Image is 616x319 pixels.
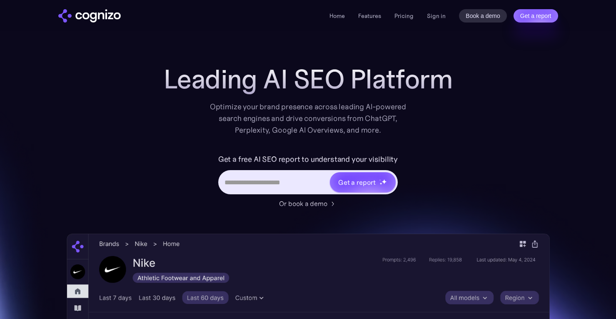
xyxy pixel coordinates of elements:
a: Sign in [427,11,446,21]
a: Features [358,12,381,20]
a: Get a reportstarstarstar [329,171,397,193]
img: star [382,179,387,184]
a: Pricing [394,12,414,20]
img: star [379,179,381,181]
div: Or book a demo [279,198,327,208]
a: Home [329,12,345,20]
a: Or book a demo [279,198,337,208]
div: Get a report [338,177,376,187]
a: Book a demo [459,9,507,23]
form: Hero URL Input Form [218,153,398,194]
img: cognizo logo [58,9,121,23]
a: Get a report [514,9,558,23]
img: star [379,182,382,185]
a: home [58,9,121,23]
label: Get a free AI SEO report to understand your visibility [218,153,398,166]
h1: Leading AI SEO Platform [164,64,453,94]
div: Optimize your brand presence across leading AI-powered search engines and drive conversions from ... [206,101,411,136]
